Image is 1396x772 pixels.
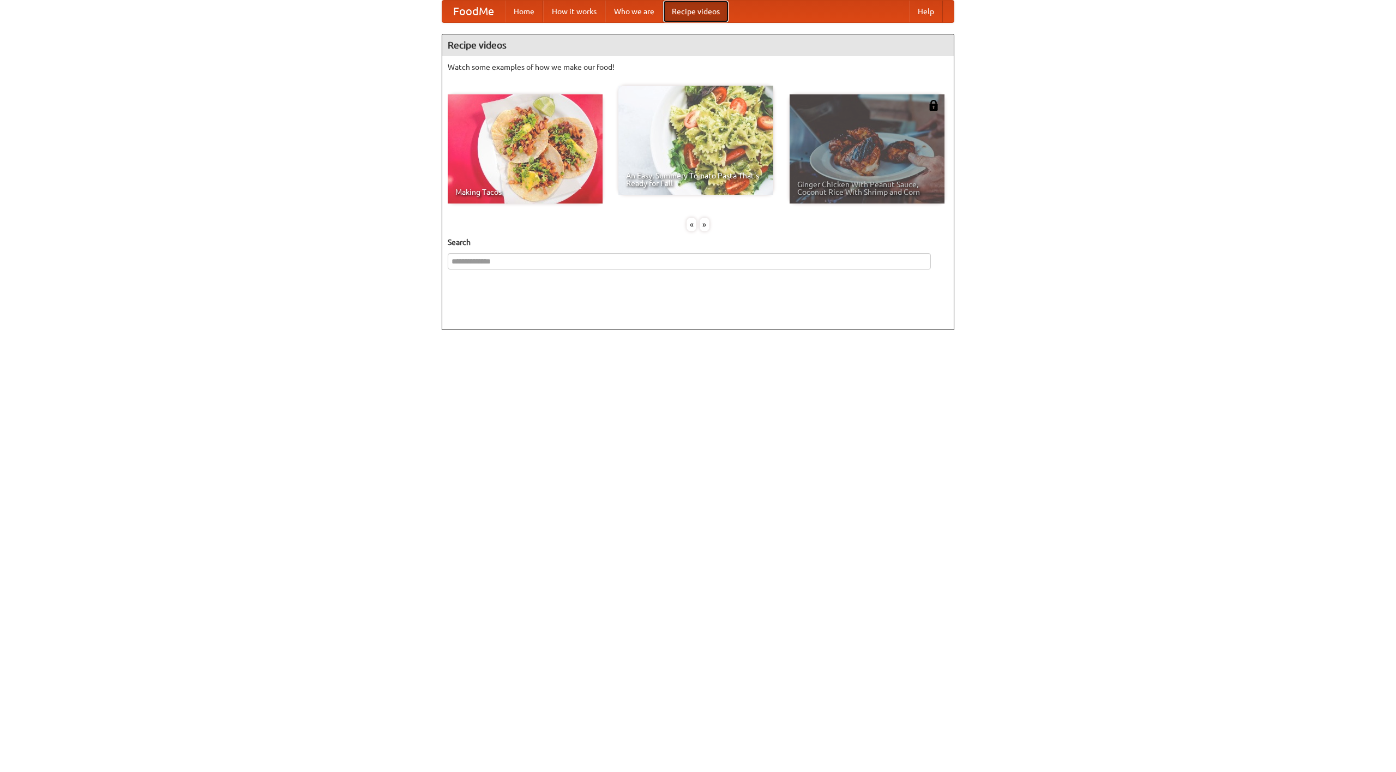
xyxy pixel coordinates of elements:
a: FoodMe [442,1,505,22]
span: An Easy, Summery Tomato Pasta That's Ready for Fall [626,172,766,187]
a: Home [505,1,543,22]
span: Making Tacos [455,188,595,196]
a: Recipe videos [663,1,729,22]
a: Help [909,1,943,22]
h4: Recipe videos [442,34,954,56]
div: » [700,218,709,231]
p: Watch some examples of how we make our food! [448,62,948,73]
a: Who we are [605,1,663,22]
img: 483408.png [928,100,939,111]
a: An Easy, Summery Tomato Pasta That's Ready for Fall [618,86,773,195]
h5: Search [448,237,948,248]
div: « [687,218,696,231]
a: How it works [543,1,605,22]
a: Making Tacos [448,94,603,204]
